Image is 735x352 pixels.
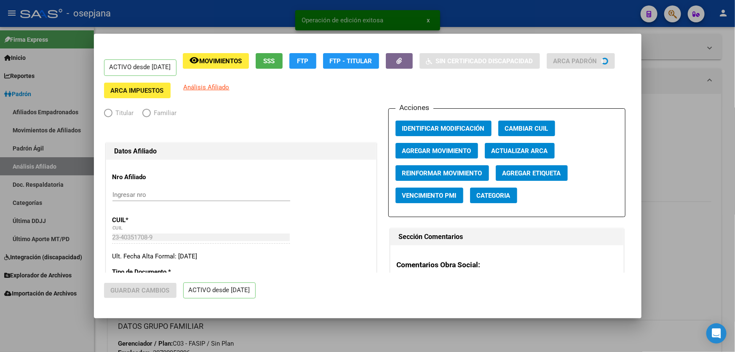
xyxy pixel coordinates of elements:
button: ARCA Impuestos [104,83,171,98]
h1: Datos Afiliado [115,146,368,156]
span: Cambiar CUIL [505,125,548,132]
button: FTP - Titular [323,53,379,69]
span: Familiar [151,108,177,118]
span: Agregar Etiqueta [502,169,561,177]
span: ARCA Impuestos [111,87,164,94]
span: Reinformar Movimiento [402,169,482,177]
span: Sin Certificado Discapacidad [436,57,533,65]
button: SSS [256,53,283,69]
h3: Acciones [396,102,433,113]
p: CUIL [112,215,190,225]
button: Vencimiento PMI [396,188,463,203]
h1: Sección Comentarios [399,232,615,242]
span: Categoria [477,192,510,199]
span: ARCA Padrón [553,57,597,65]
span: FTP [297,57,308,65]
span: Vencimiento PMI [402,192,457,199]
button: FTP [289,53,316,69]
mat-radio-group: Elija una opción [104,111,185,118]
span: SSS [263,57,275,65]
button: Movimientos [183,53,249,69]
h3: Comentarios Obra Social: [397,259,617,270]
span: Movimientos [200,57,242,65]
span: Titular [112,108,134,118]
p: ACTIVO desde [DATE] [104,59,176,76]
div: Open Intercom Messenger [706,323,727,344]
p: Nro Afiliado [112,172,190,182]
div: Ult. Fecha Alta Formal: [DATE] [112,252,370,261]
p: Tipo de Documento * [112,267,190,277]
button: Agregar Movimiento [396,143,478,159]
mat-icon: remove_red_eye [190,55,200,65]
button: Reinformar Movimiento [396,165,489,181]
button: Actualizar ARCA [485,143,555,159]
span: Análisis Afiliado [184,83,230,91]
p: ACTIVO desde [DATE] [183,282,256,299]
button: Categoria [470,188,517,203]
button: ARCA Padrón [547,53,615,69]
span: Identificar Modificación [402,125,485,132]
button: Sin Certificado Discapacidad [420,53,540,69]
button: Cambiar CUIL [498,121,555,136]
button: Guardar Cambios [104,283,176,298]
span: Agregar Movimiento [402,147,471,155]
button: Identificar Modificación [396,121,492,136]
span: Guardar Cambios [111,287,170,294]
button: Agregar Etiqueta [496,165,568,181]
span: FTP - Titular [330,57,372,65]
span: Actualizar ARCA [492,147,548,155]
